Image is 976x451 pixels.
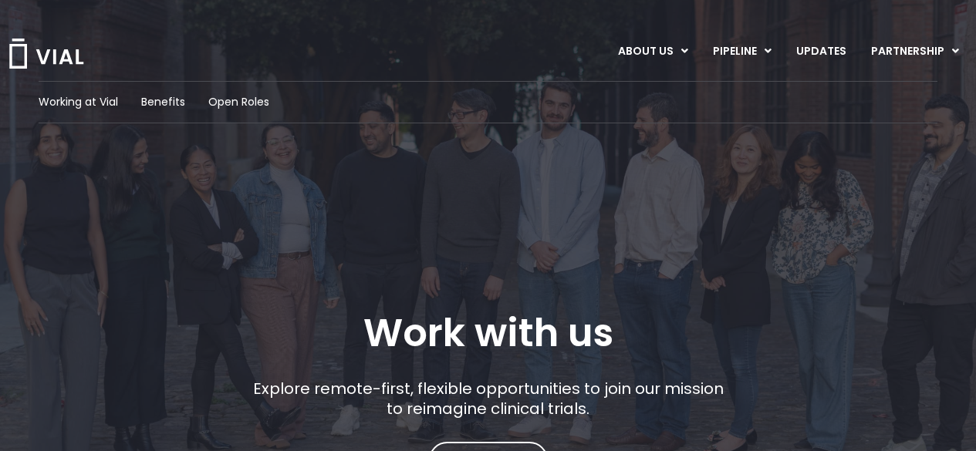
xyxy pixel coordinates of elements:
a: PIPELINEMenu Toggle [701,39,783,65]
a: ABOUT USMenu Toggle [606,39,700,65]
a: PARTNERSHIPMenu Toggle [859,39,971,65]
h1: Work with us [363,311,613,355]
a: Working at Vial [39,94,118,110]
p: Explore remote-first, flexible opportunities to join our mission to reimagine clinical trials. [247,379,729,419]
a: Benefits [141,94,185,110]
a: UPDATES [784,39,858,65]
img: Vial Logo [8,39,85,69]
a: Open Roles [208,94,269,110]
